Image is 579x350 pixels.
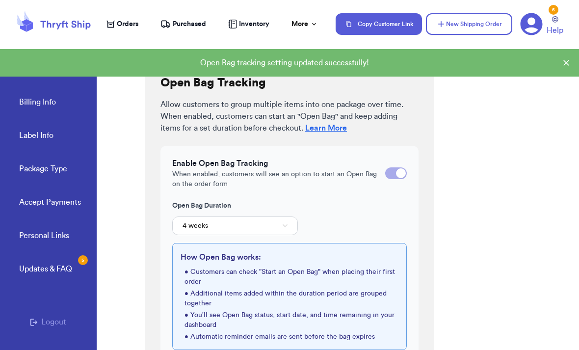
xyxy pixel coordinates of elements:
div: Updates & FAQ [19,263,72,275]
div: Open Bag tracking setting updated successfully! [8,57,561,69]
button: 4 weeks [172,216,298,235]
a: Orders [106,19,138,29]
p: When enabled, customers will see an option to start an Open Bag on the order form [172,169,385,189]
span: Purchased [173,19,206,29]
label: Open Bag Duration [172,201,407,211]
h4: Enable Open Bag Tracking [172,158,385,169]
div: More [291,19,318,29]
span: Orders [117,19,138,29]
li: • Customers can check "Start an Open Bag" when placing their first order [184,267,398,287]
a: Personal Links [19,230,69,243]
button: Copy Customer Link [336,13,422,35]
div: 5 [549,5,558,15]
a: Purchased [160,19,206,29]
div: 5 [78,255,88,265]
a: Accept Payments [19,196,81,210]
span: 4 weeks [183,221,208,231]
p: Allow customers to group multiple items into one package over time. When enabled, customers can s... [160,99,411,134]
a: Help [547,16,563,36]
h5: How Open Bag works: [181,251,398,263]
button: Logout [30,316,66,328]
a: Package Type [19,163,67,177]
a: Learn More [305,124,347,132]
li: • You'll see Open Bag status, start date, and time remaining in your dashboard [184,310,398,330]
a: Label Info [19,130,53,143]
li: • Additional items added within the duration period are grouped together [184,289,398,308]
li: • Automatic reminder emails are sent before the bag expires [184,332,398,342]
h2: Open Bag Tracking [160,77,266,89]
a: Inventory [228,19,269,29]
span: Help [547,25,563,36]
a: Billing Info [19,96,56,110]
button: New Shipping Order [426,13,512,35]
a: Updates & FAQ5 [19,263,72,277]
span: Inventory [239,19,269,29]
a: 5 [520,13,543,35]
